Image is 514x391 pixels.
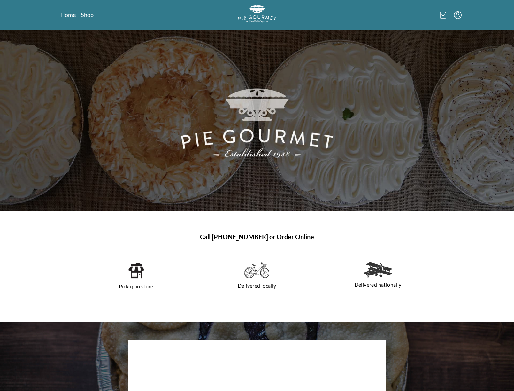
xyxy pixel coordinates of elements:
p: Delivered nationally [325,280,431,290]
p: Delivered locally [204,281,310,291]
p: Pickup in store [83,281,189,291]
button: Menu [454,11,462,19]
img: delivered locally [244,262,269,279]
a: Home [60,11,76,19]
img: delivered nationally [364,262,392,278]
img: pickup in store [128,262,144,279]
h1: Call [PHONE_NUMBER] or Order Online [68,232,446,242]
img: logo [238,5,276,23]
a: Shop [81,11,94,19]
a: Logo [238,5,276,25]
